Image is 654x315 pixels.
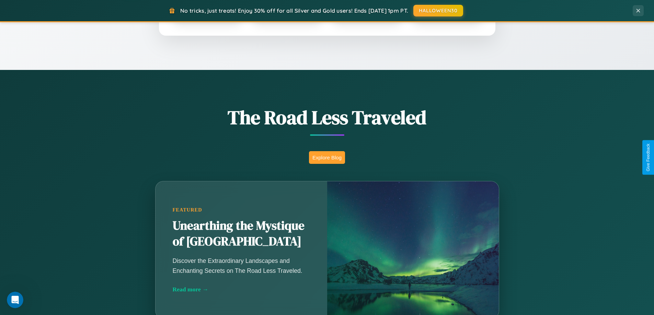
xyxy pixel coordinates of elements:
div: Give Feedback [646,144,651,171]
button: Explore Blog [309,151,345,164]
h1: The Road Less Traveled [121,104,533,131]
button: HALLOWEEN30 [413,5,463,16]
span: No tricks, just treats! Enjoy 30% off for all Silver and Gold users! Ends [DATE] 1pm PT. [180,7,408,14]
div: Read more → [173,286,310,293]
p: Discover the Extraordinary Landscapes and Enchanting Secrets on The Road Less Traveled. [173,256,310,275]
iframe: Intercom live chat [7,292,23,308]
h2: Unearthing the Mystique of [GEOGRAPHIC_DATA] [173,218,310,250]
div: Featured [173,207,310,213]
